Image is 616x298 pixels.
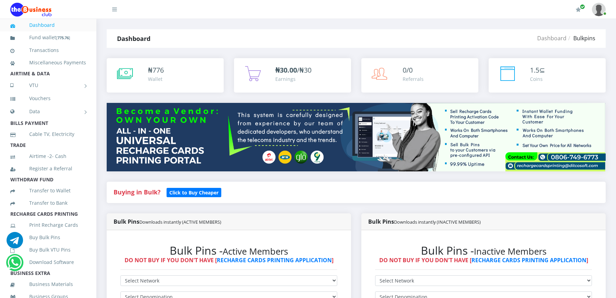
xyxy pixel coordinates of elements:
img: User [592,3,606,16]
small: [ ] [56,35,70,40]
a: Dashboard [10,17,86,33]
strong: Buying in Bulk? [114,188,160,196]
span: 776 [152,65,164,75]
a: Business Materials [10,276,86,292]
a: Data [10,103,86,120]
a: Transfer to Bank [10,195,86,211]
span: Renew/Upgrade Subscription [580,4,585,9]
a: Click to Buy Cheaper [167,188,221,196]
a: Cable TV, Electricity [10,126,86,142]
a: Buy Bulk Pins [10,230,86,245]
a: Print Recharge Cards [10,217,86,233]
div: Coins [530,75,545,83]
a: ₦776 Wallet [107,58,224,93]
a: Chat for support [8,259,22,271]
h2: Bulk Pins - [375,244,592,257]
a: RECHARGE CARDS PRINTING APPLICATION [471,256,586,264]
div: ₦ [148,65,164,75]
a: RECHARGE CARDS PRINTING APPLICATION [217,256,332,264]
span: 1.5 [530,65,539,75]
a: Transfer to Wallet [10,183,86,199]
a: Buy Bulk VTU Pins [10,242,86,258]
a: 0/0 Referrals [361,58,478,93]
div: Earnings [275,75,311,83]
i: Renew/Upgrade Subscription [576,7,581,12]
h2: Bulk Pins - [120,244,337,257]
a: ₦30.00/₦30 Earnings [234,58,351,93]
a: Chat for support [7,237,23,248]
div: ⊆ [530,65,545,75]
div: Referrals [403,75,424,83]
strong: Bulk Pins [368,218,481,225]
small: Inactive Members [474,245,546,257]
b: ₦30.00 [275,65,297,75]
a: Vouchers [10,91,86,106]
a: Transactions [10,42,86,58]
a: Fund wallet[775.76] [10,30,86,46]
small: Active Members [223,245,288,257]
li: Bulkpins [566,34,595,42]
strong: DO NOT BUY IF YOU DON'T HAVE [ ] [125,256,333,264]
img: Logo [10,3,52,17]
small: Downloads instantly (INACTIVE MEMBERS) [394,219,481,225]
strong: Bulk Pins [114,218,221,225]
small: Downloads instantly (ACTIVE MEMBERS) [139,219,221,225]
span: 0/0 [403,65,413,75]
a: Dashboard [537,34,566,42]
b: 775.76 [57,35,69,40]
a: Register a Referral [10,161,86,177]
strong: DO NOT BUY IF YOU DON'T HAVE [ ] [379,256,588,264]
a: Airtime -2- Cash [10,148,86,164]
strong: Dashboard [117,34,150,43]
div: Wallet [148,75,164,83]
a: Miscellaneous Payments [10,55,86,71]
a: VTU [10,77,86,94]
span: /₦30 [275,65,311,75]
img: multitenant_rcp.png [107,103,606,171]
a: Download Software [10,254,86,270]
b: Click to Buy Cheaper [169,189,219,196]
